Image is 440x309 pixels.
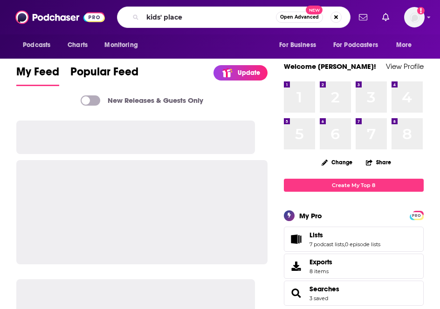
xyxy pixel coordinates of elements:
a: PRO [411,211,422,218]
a: Show notifications dropdown [355,9,371,25]
button: open menu [390,36,424,54]
span: Exports [287,260,306,273]
p: Update [238,69,260,77]
a: Charts [62,36,93,54]
a: Exports [284,254,424,279]
span: Popular Feed [70,65,138,84]
span: My Feed [16,65,59,84]
span: For Business [279,39,316,52]
span: New [306,6,323,14]
span: Podcasts [23,39,50,52]
svg: Add a profile image [417,7,425,14]
a: New Releases & Guests Only [81,95,203,106]
a: Welcome [PERSON_NAME]! [284,62,376,71]
span: Lists [309,231,323,239]
a: 0 episode lists [345,241,380,248]
a: 3 saved [309,295,328,302]
span: Monitoring [104,39,137,52]
span: For Podcasters [333,39,378,52]
a: Searches [287,287,306,300]
span: Open Advanced [280,15,319,20]
a: Create My Top 8 [284,179,424,191]
a: Searches [309,285,339,293]
a: View Profile [386,62,424,71]
a: Show notifications dropdown [378,9,393,25]
a: Lists [309,231,380,239]
button: open menu [98,36,150,54]
img: User Profile [404,7,425,27]
button: Show profile menu [404,7,425,27]
span: Lists [284,227,424,252]
span: More [396,39,412,52]
span: Charts [68,39,88,52]
a: My Feed [16,65,59,86]
a: Popular Feed [70,65,138,86]
a: Update [213,65,268,81]
div: Search podcasts, credits, & more... [117,7,351,28]
span: 8 items [309,268,332,275]
span: Exports [309,258,332,266]
div: My Pro [299,211,322,220]
span: Logged in as kkneafsey [404,7,425,27]
span: , [344,241,345,248]
button: open menu [16,36,62,54]
button: Open AdvancedNew [276,12,323,23]
button: Share [365,153,392,171]
button: open menu [327,36,392,54]
a: 7 podcast lists [309,241,344,248]
span: Searches [284,281,424,306]
button: open menu [273,36,328,54]
img: Podchaser - Follow, Share and Rate Podcasts [15,8,105,26]
button: Change [316,156,358,168]
a: Lists [287,233,306,246]
input: Search podcasts, credits, & more... [143,10,276,25]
